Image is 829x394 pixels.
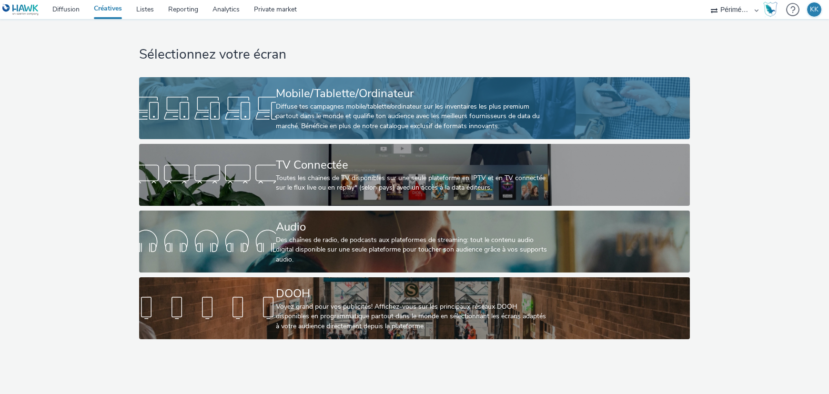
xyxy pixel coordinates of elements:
[139,77,689,139] a: Mobile/Tablette/OrdinateurDiffuse tes campagnes mobile/tablette/ordinateur sur les inventaires le...
[139,144,689,206] a: TV ConnectéeToutes les chaines de TV disponibles sur une seule plateforme en IPTV et en TV connec...
[276,285,549,302] div: DOOH
[139,211,689,273] a: AudioDes chaînes de radio, de podcasts aux plateformes de streaming: tout le contenu audio digita...
[276,102,549,131] div: Diffuse tes campagnes mobile/tablette/ordinateur sur les inventaires les plus premium partout dan...
[810,2,819,17] div: KK
[763,2,778,17] img: Hawk Academy
[2,4,39,16] img: undefined Logo
[276,235,549,264] div: Des chaînes de radio, de podcasts aux plateformes de streaming: tout le contenu audio digital dis...
[139,46,689,64] h1: Sélectionnez votre écran
[276,157,549,173] div: TV Connectée
[139,277,689,339] a: DOOHVoyez grand pour vos publicités! Affichez-vous sur les principaux réseaux DOOH disponibles en...
[276,85,549,102] div: Mobile/Tablette/Ordinateur
[276,302,549,331] div: Voyez grand pour vos publicités! Affichez-vous sur les principaux réseaux DOOH disponibles en pro...
[276,173,549,193] div: Toutes les chaines de TV disponibles sur une seule plateforme en IPTV et en TV connectée sur le f...
[276,219,549,235] div: Audio
[763,2,781,17] a: Hawk Academy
